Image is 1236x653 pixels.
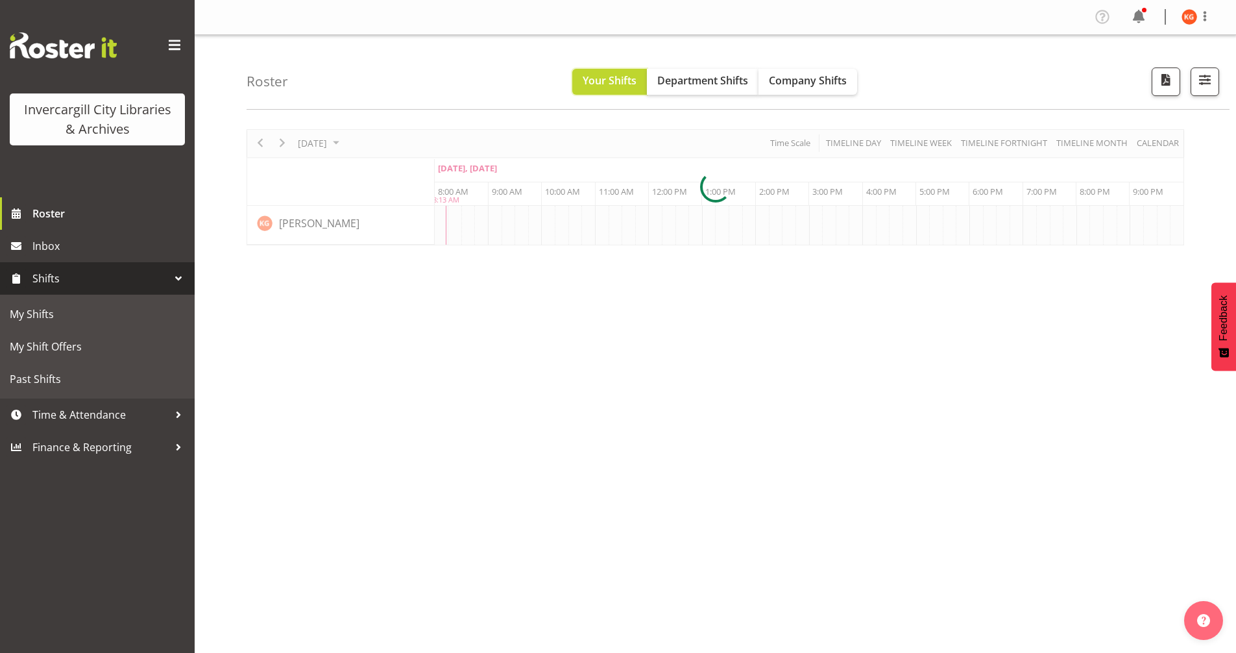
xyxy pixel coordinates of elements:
[3,330,191,363] a: My Shift Offers
[1181,9,1197,25] img: katie-greene11671.jpg
[10,369,185,389] span: Past Shifts
[1197,614,1210,627] img: help-xxl-2.png
[769,73,847,88] span: Company Shifts
[32,405,169,425] span: Time & Attendance
[572,69,647,95] button: Your Shifts
[647,69,758,95] button: Department Shifts
[23,100,172,139] div: Invercargill City Libraries & Archives
[247,74,288,89] h4: Roster
[32,269,169,288] span: Shifts
[32,437,169,457] span: Finance & Reporting
[1218,295,1230,341] span: Feedback
[583,73,636,88] span: Your Shifts
[1191,68,1219,96] button: Filter Shifts
[1211,282,1236,371] button: Feedback - Show survey
[3,298,191,330] a: My Shifts
[32,204,188,223] span: Roster
[10,304,185,324] span: My Shifts
[10,337,185,356] span: My Shift Offers
[10,32,117,58] img: Rosterit website logo
[1152,68,1180,96] button: Download a PDF of the roster for the current day
[758,69,857,95] button: Company Shifts
[657,73,748,88] span: Department Shifts
[3,363,191,395] a: Past Shifts
[32,236,188,256] span: Inbox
